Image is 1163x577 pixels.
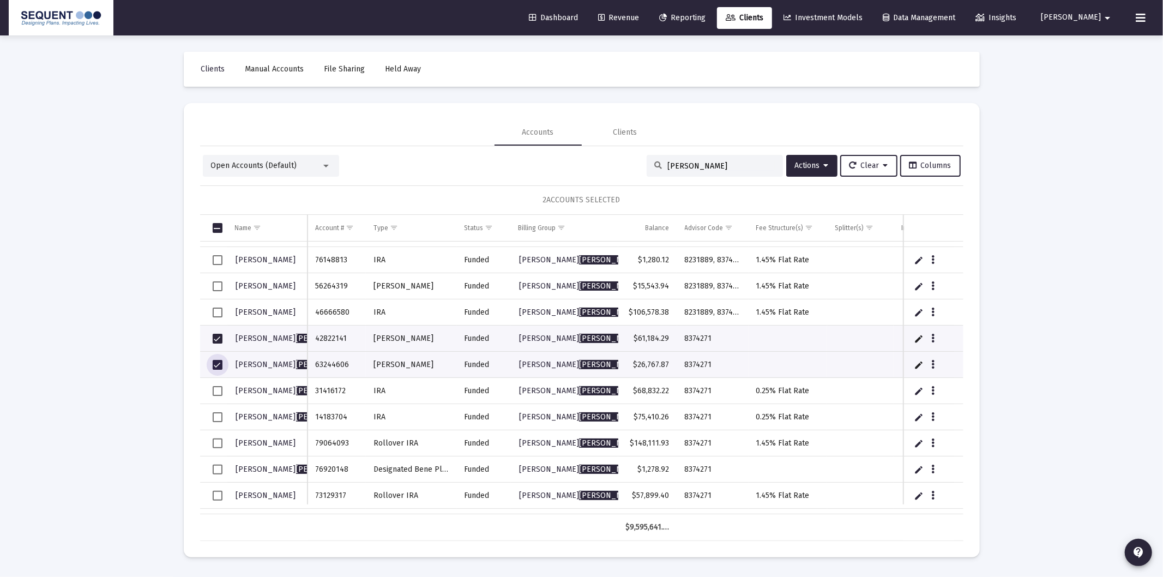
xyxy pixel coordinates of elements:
span: [PERSON_NAME] [236,360,356,369]
span: ACCOUNTS SELECTED [547,195,620,205]
span: [PERSON_NAME] Billing Group [519,438,685,448]
a: [PERSON_NAME][PERSON_NAME]Billing Group [518,278,686,294]
span: [PERSON_NAME] Billing Group [519,255,685,265]
a: Edit [914,465,924,474]
td: 31416172 [308,378,365,404]
div: $9,595,641.49 [626,522,670,533]
div: Balance [646,224,670,232]
span: [PERSON_NAME] Billing Group [519,334,685,343]
span: [PERSON_NAME] Billing Group [519,491,685,500]
div: Funded [464,464,503,475]
td: Column Billing Group [510,215,618,241]
a: Clients [192,58,234,80]
div: Funded [464,281,503,292]
a: Edit [914,255,924,265]
div: Select row [213,255,222,265]
td: 8374271 [677,404,749,430]
td: Column Type [366,215,456,241]
span: [PERSON_NAME] [579,308,639,317]
td: [PERSON_NAME] [366,352,456,378]
a: Insights [967,7,1025,29]
td: 8374271 [677,456,749,483]
span: Insights [975,13,1016,22]
div: Select row [213,360,222,370]
a: [PERSON_NAME][PERSON_NAME]Billing Group [518,330,686,347]
td: $57,899.40 [618,483,677,509]
span: [PERSON_NAME] Billing Group [519,360,685,369]
span: [PERSON_NAME] Billing Group [519,308,685,317]
td: 8231889, 8374271 [677,247,749,273]
span: Manual Accounts [245,64,304,74]
a: Data Management [874,7,964,29]
span: [PERSON_NAME] [579,386,639,395]
span: Columns [909,161,951,170]
a: Edit [914,308,924,317]
div: Advisor Code [685,224,724,232]
div: Clients [613,127,637,138]
td: 76920148 [308,456,365,483]
td: 0.25% Flat Rate [749,404,828,430]
div: Select all [213,223,222,233]
td: 42822141 [308,326,365,352]
td: $42,262.38 [618,509,677,535]
td: [PERSON_NAME] [366,273,456,299]
td: 8374271 [677,483,749,509]
a: Investment Models [775,7,871,29]
a: Edit [914,281,924,291]
span: Reporting [659,13,706,22]
td: Column Name [227,215,308,241]
td: 8374271 [677,378,749,404]
td: 34870385 [308,509,365,535]
span: Actions [795,161,829,170]
a: [PERSON_NAME][PERSON_NAME]Billing Group [518,304,686,321]
td: Column Investment Model [894,215,980,241]
img: Dashboard [17,7,105,29]
td: Column Splitter(s) [827,215,894,241]
td: $26,767.87 [618,352,677,378]
div: Funded [464,490,503,501]
div: Fee Structure(s) [756,224,804,232]
a: [PERSON_NAME][PERSON_NAME] [235,330,357,347]
a: Dashboard [520,7,587,29]
td: 63244606 [308,352,365,378]
div: Funded [464,255,503,266]
a: Revenue [589,7,648,29]
div: Funded [464,307,503,318]
span: Clients [726,13,763,22]
td: [PERSON_NAME] [366,509,456,535]
a: Edit [914,491,924,501]
td: IRA [366,404,456,430]
span: [PERSON_NAME] Billing Group [519,386,685,395]
td: Column Status [456,215,510,241]
div: Select row [213,465,222,474]
td: 1.45% Flat Rate [749,483,828,509]
span: [PERSON_NAME] Billing Group [519,281,685,291]
button: Clear [840,155,897,177]
td: 1.45% Flat Rate [749,273,828,299]
span: Dashboard [529,13,578,22]
a: [PERSON_NAME][PERSON_NAME] [235,461,357,478]
span: 2 [543,195,547,205]
span: [PERSON_NAME] Billing Group [519,412,685,422]
span: [PERSON_NAME] [579,491,639,500]
span: Held Away [385,64,421,74]
td: 14183704 [308,404,365,430]
td: $1,278.92 [618,456,677,483]
span: Show filter options for column 'Status' [485,224,493,232]
button: [PERSON_NAME] [1028,7,1127,28]
span: [PERSON_NAME] [236,334,356,343]
div: Select row [213,334,222,344]
a: Edit [914,386,924,396]
a: [PERSON_NAME][PERSON_NAME]Billing Group [518,461,686,478]
a: Edit [914,412,924,422]
div: Data grid [200,215,963,541]
td: 46666580 [308,299,365,326]
span: [PERSON_NAME] [579,465,639,474]
div: Funded [464,333,503,344]
td: $106,578.38 [618,299,677,326]
a: [PERSON_NAME][PERSON_NAME]Billing Group [518,383,686,399]
td: 8374271 [677,430,749,456]
a: [PERSON_NAME][PERSON_NAME]Billing Group [518,435,686,452]
span: [PERSON_NAME] [236,386,356,395]
span: [PERSON_NAME] [579,281,639,291]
